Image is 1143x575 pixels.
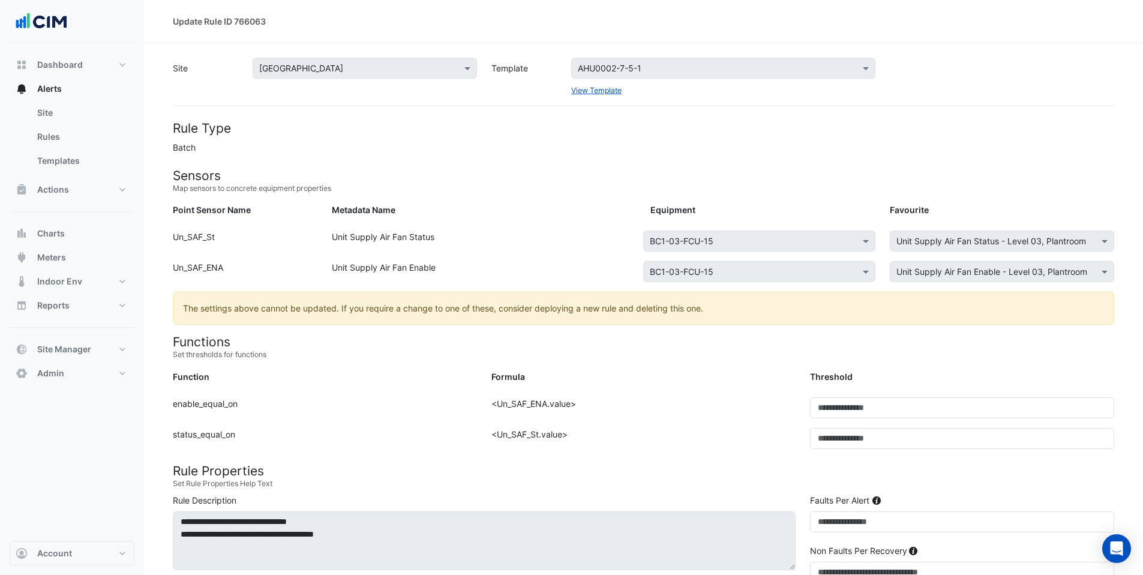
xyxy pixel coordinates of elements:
[173,121,1114,136] h4: Rule Type
[37,184,69,196] span: Actions
[173,349,1114,360] small: Set thresholds for functions
[890,205,929,215] strong: Favourite
[650,205,695,215] strong: Equipment
[16,300,28,312] app-icon: Reports
[10,245,134,269] button: Meters
[37,83,62,95] span: Alerts
[16,367,28,379] app-icon: Admin
[28,101,134,125] a: Site
[166,397,484,428] div: enable_equal_on
[173,15,266,28] div: Update Rule ID 766063
[166,261,325,287] div: Un_SAF_ENA
[643,261,875,282] app-equipment-select: Select Equipment
[37,251,66,263] span: Meters
[908,546,919,556] div: Tooltip anchor
[10,541,134,565] button: Account
[810,372,853,382] strong: Threshold
[173,334,1114,349] h4: Functions
[37,300,70,312] span: Reports
[16,59,28,71] app-icon: Dashboard
[28,149,134,173] a: Templates
[10,337,134,361] button: Site Manager
[37,227,65,239] span: Charts
[16,184,28,196] app-icon: Actions
[173,205,251,215] strong: Point Sensor Name
[173,372,209,382] strong: Function
[484,428,803,459] div: <Un_SAF_St.value>
[10,101,134,178] div: Alerts
[643,230,875,251] app-equipment-select: Select Equipment
[173,494,236,507] label: Rule Description
[325,261,643,287] div: Unit Supply Air Fan Enable
[16,251,28,263] app-icon: Meters
[14,10,68,34] img: Company Logo
[10,178,134,202] button: Actions
[484,397,803,428] div: <Un_SAF_ENA.value>
[37,343,91,355] span: Site Manager
[1102,534,1131,563] div: Open Intercom Messenger
[332,205,395,215] strong: Metadata Name
[28,125,134,149] a: Rules
[10,77,134,101] button: Alerts
[484,58,564,96] label: Template
[16,275,28,287] app-icon: Indoor Env
[491,372,525,382] strong: Formula
[37,547,72,559] span: Account
[10,53,134,77] button: Dashboard
[10,221,134,245] button: Charts
[810,494,869,507] label: Faults Per Alert
[10,361,134,385] button: Admin
[173,168,1114,183] h4: Sensors
[16,343,28,355] app-icon: Site Manager
[37,275,82,287] span: Indoor Env
[571,86,622,95] a: View Template
[166,230,325,256] div: Un_SAF_St
[10,294,134,318] button: Reports
[173,183,1114,194] small: Map sensors to concrete equipment properties
[37,367,64,379] span: Admin
[890,261,1114,282] app-favourites-select: Select Favourite
[16,83,28,95] app-icon: Alerts
[871,495,882,506] div: Tooltip anchor
[16,227,28,239] app-icon: Charts
[325,230,643,256] div: Unit Supply Air Fan Status
[10,269,134,294] button: Indoor Env
[890,230,1114,251] app-favourites-select: Select Favourite
[810,544,907,557] label: Non Faults Per Recovery
[37,59,83,71] span: Dashboard
[173,292,1114,325] ngb-alert: The settings above cannot be updated. If you require a change to one of these, consider deploying...
[173,478,1114,489] small: Set Rule Properties Help Text
[166,58,245,96] label: Site
[166,428,484,459] div: status_equal_on
[173,463,1114,478] h4: Rule Properties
